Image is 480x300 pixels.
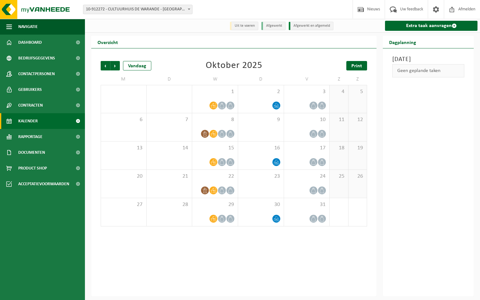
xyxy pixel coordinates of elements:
span: Contactpersonen [18,66,55,82]
span: Contracten [18,97,43,113]
span: Dashboard [18,35,42,50]
span: 12 [352,116,364,123]
li: Afgewerkt en afgemeld [289,22,333,30]
span: 29 [195,201,235,208]
span: Gebruikers [18,82,42,97]
span: 1 [195,88,235,95]
span: 4 [333,88,345,95]
td: Z [330,74,348,85]
span: 18 [333,145,345,152]
span: 5 [352,88,364,95]
div: Oktober 2025 [206,61,262,70]
td: M [101,74,147,85]
span: 13 [104,145,143,152]
div: Geen geplande taken [392,64,464,77]
span: 22 [195,173,235,180]
span: 19 [352,145,364,152]
span: Kalender [18,113,38,129]
span: 30 [241,201,281,208]
td: V [284,74,330,85]
span: 20 [104,173,143,180]
span: Bedrijfsgegevens [18,50,55,66]
li: Uit te voeren [230,22,258,30]
span: 26 [352,173,364,180]
span: 24 [287,173,327,180]
span: 8 [195,116,235,123]
h2: Dagplanning [383,36,422,48]
div: Vandaag [123,61,151,70]
span: Navigatie [18,19,38,35]
span: 7 [150,116,189,123]
td: W [192,74,238,85]
td: Z [349,74,367,85]
span: 25 [333,173,345,180]
span: 6 [104,116,143,123]
span: 3 [287,88,327,95]
td: D [147,74,193,85]
span: 11 [333,116,345,123]
h3: [DATE] [392,55,464,64]
span: 15 [195,145,235,152]
li: Afgewerkt [261,22,286,30]
span: 17 [287,145,327,152]
span: Vorige [101,61,110,70]
span: Rapportage [18,129,42,145]
span: 14 [150,145,189,152]
span: 2 [241,88,281,95]
span: Acceptatievoorwaarden [18,176,69,192]
span: 27 [104,201,143,208]
a: Print [346,61,367,70]
span: 10-912272 - CULTUURHUIS DE WARANDE - TURNHOUT [83,5,192,14]
td: D [238,74,284,85]
span: 23 [241,173,281,180]
a: Extra taak aanvragen [385,21,477,31]
span: 21 [150,173,189,180]
span: 10 [287,116,327,123]
h2: Overzicht [91,36,124,48]
span: 9 [241,116,281,123]
span: Product Shop [18,160,47,176]
span: Print [351,64,362,69]
span: Documenten [18,145,45,160]
span: 31 [287,201,327,208]
span: 16 [241,145,281,152]
span: Volgende [110,61,120,70]
span: 28 [150,201,189,208]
